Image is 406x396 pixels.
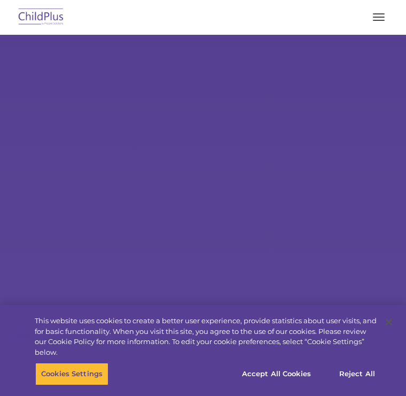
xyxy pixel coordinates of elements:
[35,316,377,357] div: This website uses cookies to create a better user experience, provide statistics about user visit...
[324,363,391,385] button: Reject All
[16,5,66,30] img: ChildPlus by Procare Solutions
[236,363,317,385] button: Accept All Cookies
[35,363,108,385] button: Cookies Settings
[377,310,401,334] button: Close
